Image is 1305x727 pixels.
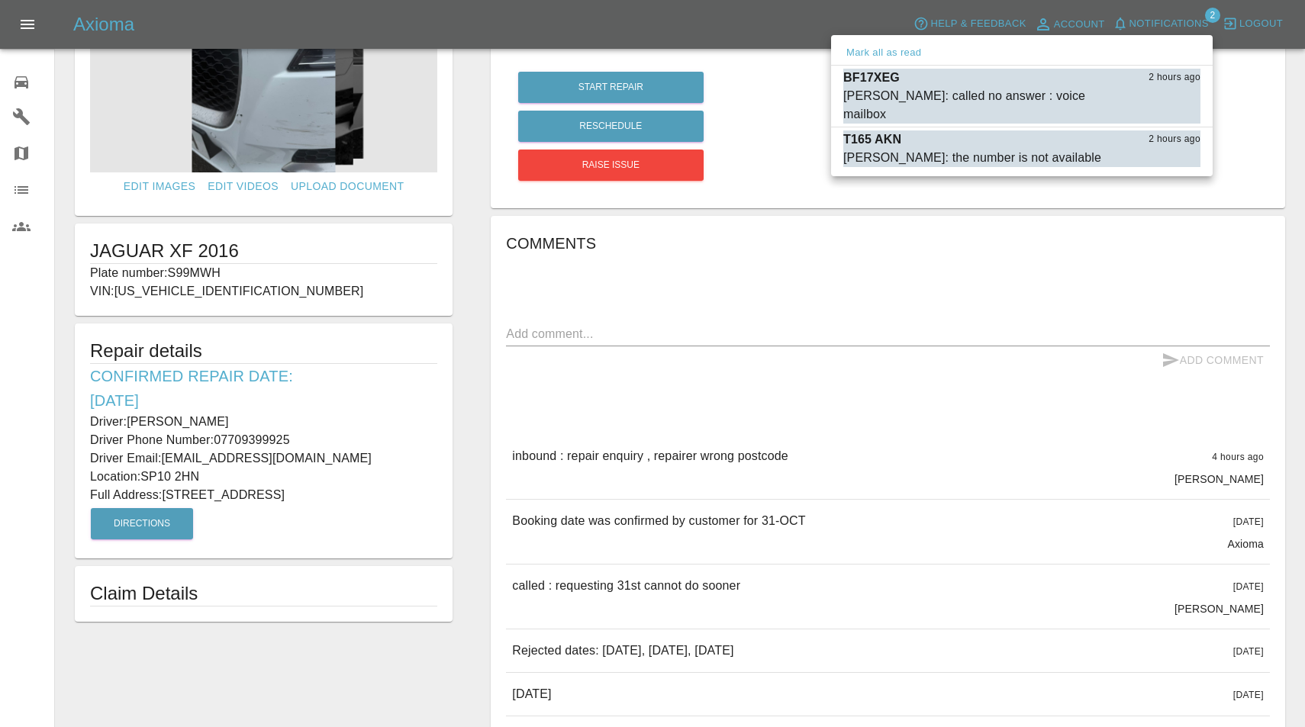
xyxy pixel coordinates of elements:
[1149,70,1200,85] span: 2 hours ago
[843,69,900,87] p: BF17XEG
[1149,132,1200,147] span: 2 hours ago
[843,149,1101,167] div: [PERSON_NAME]: the number is not available
[843,44,924,62] button: Mark all as read
[843,87,1124,124] div: [PERSON_NAME]: called no answer : voice mailbox
[843,130,901,149] p: T165 AKN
